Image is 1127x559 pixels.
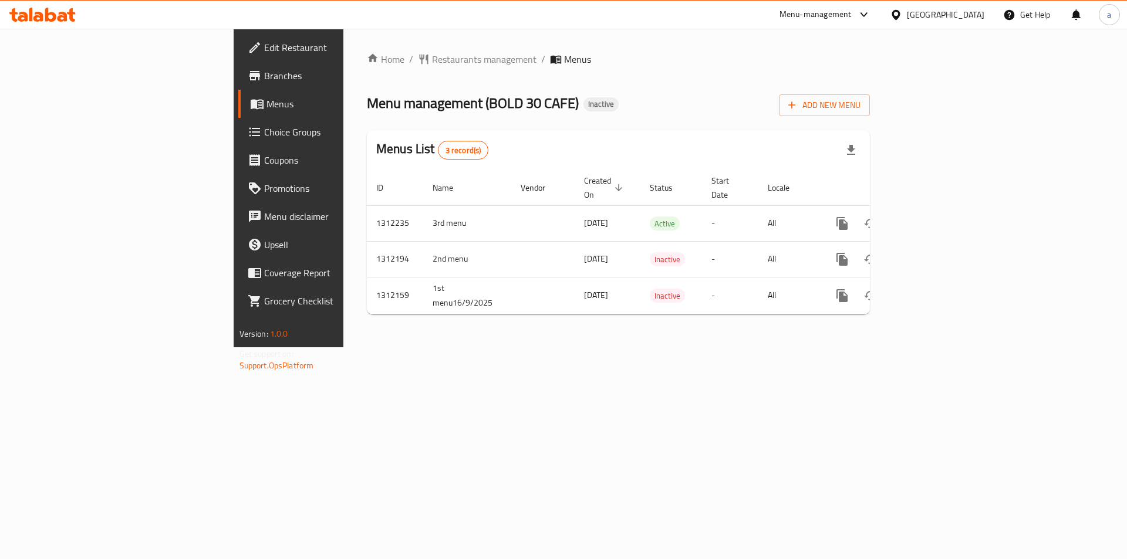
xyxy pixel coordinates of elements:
[264,40,413,55] span: Edit Restaurant
[779,94,870,116] button: Add New Menu
[541,52,545,66] li: /
[264,266,413,280] span: Coverage Report
[1107,8,1111,21] span: a
[238,62,422,90] a: Branches
[758,241,819,277] td: All
[264,181,413,195] span: Promotions
[367,90,579,116] span: Menu management ( BOLD 30 CAFE )
[758,205,819,241] td: All
[238,202,422,231] a: Menu disclaimer
[856,245,885,273] button: Change Status
[711,174,744,202] span: Start Date
[432,52,536,66] span: Restaurants management
[238,146,422,174] a: Coupons
[828,209,856,238] button: more
[264,209,413,223] span: Menu disclaimer
[521,181,561,195] span: Vendor
[856,282,885,310] button: Change Status
[264,238,413,252] span: Upsell
[584,215,608,231] span: [DATE]
[907,8,984,21] div: [GEOGRAPHIC_DATA]
[239,326,268,341] span: Version:
[418,52,536,66] a: Restaurants management
[238,231,422,259] a: Upsell
[438,145,488,156] span: 3 record(s)
[238,118,422,146] a: Choice Groups
[583,97,619,111] div: Inactive
[423,277,511,314] td: 1st menu16/9/2025
[828,282,856,310] button: more
[376,140,488,160] h2: Menus List
[856,209,885,238] button: Change Status
[266,97,413,111] span: Menus
[780,8,852,22] div: Menu-management
[584,287,608,303] span: [DATE]
[264,294,413,308] span: Grocery Checklist
[238,33,422,62] a: Edit Restaurant
[837,136,865,164] div: Export file
[650,289,685,303] span: Inactive
[367,170,950,314] table: enhanced table
[238,174,422,202] a: Promotions
[264,69,413,83] span: Branches
[819,170,950,206] th: Actions
[423,241,511,277] td: 2nd menu
[238,259,422,287] a: Coverage Report
[438,141,489,160] div: Total records count
[238,90,422,118] a: Menus
[650,181,688,195] span: Status
[650,253,685,266] span: Inactive
[423,205,511,241] td: 3rd menu
[583,99,619,109] span: Inactive
[264,153,413,167] span: Coupons
[376,181,399,195] span: ID
[367,52,870,66] nav: breadcrumb
[433,181,468,195] span: Name
[584,251,608,266] span: [DATE]
[828,245,856,273] button: more
[650,252,685,266] div: Inactive
[564,52,591,66] span: Menus
[239,358,314,373] a: Support.OpsPlatform
[650,217,680,231] span: Active
[702,241,758,277] td: -
[264,125,413,139] span: Choice Groups
[238,287,422,315] a: Grocery Checklist
[702,205,758,241] td: -
[270,326,288,341] span: 1.0.0
[758,277,819,314] td: All
[584,174,626,202] span: Created On
[239,346,293,361] span: Get support on:
[702,277,758,314] td: -
[768,181,805,195] span: Locale
[788,98,861,113] span: Add New Menu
